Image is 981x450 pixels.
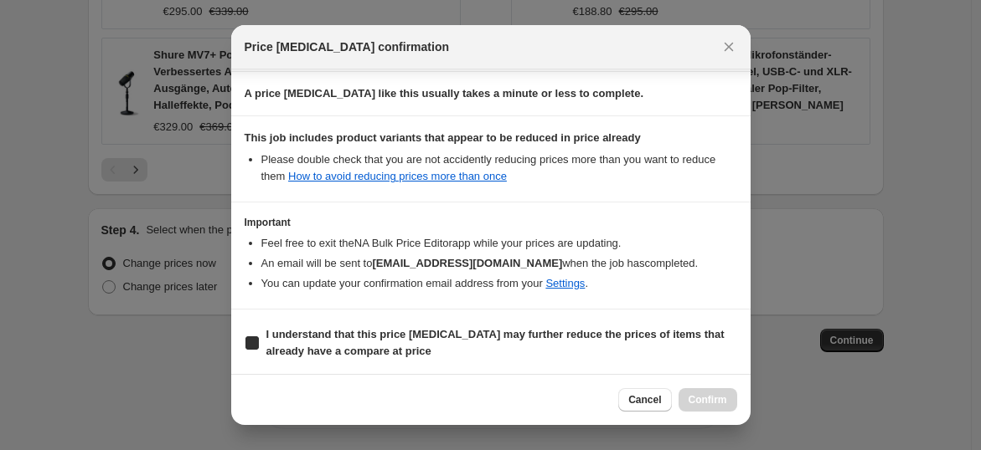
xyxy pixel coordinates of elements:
[266,328,725,357] b: I understand that this price [MEDICAL_DATA] may further reduce the prices of items that already h...
[245,87,644,100] b: A price [MEDICAL_DATA] like this usually takes a minute or less to complete.
[545,277,585,289] a: Settings
[261,275,737,292] li: You can update your confirmation email address from your .
[261,151,737,185] li: Please double check that you are not accidently reducing prices more than you want to reduce them
[261,235,737,252] li: Feel free to exit the NA Bulk Price Editor app while your prices are updating.
[628,393,661,407] span: Cancel
[245,131,641,144] b: This job includes product variants that appear to be reduced in price already
[245,216,737,229] h3: Important
[288,170,507,182] a: How to avoid reducing prices more than once
[372,257,562,269] b: [EMAIL_ADDRESS][DOMAIN_NAME]
[717,35,741,59] button: Close
[261,255,737,272] li: An email will be sent to when the job has completed .
[245,38,450,55] span: Price [MEDICAL_DATA] confirmation
[618,388,671,412] button: Cancel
